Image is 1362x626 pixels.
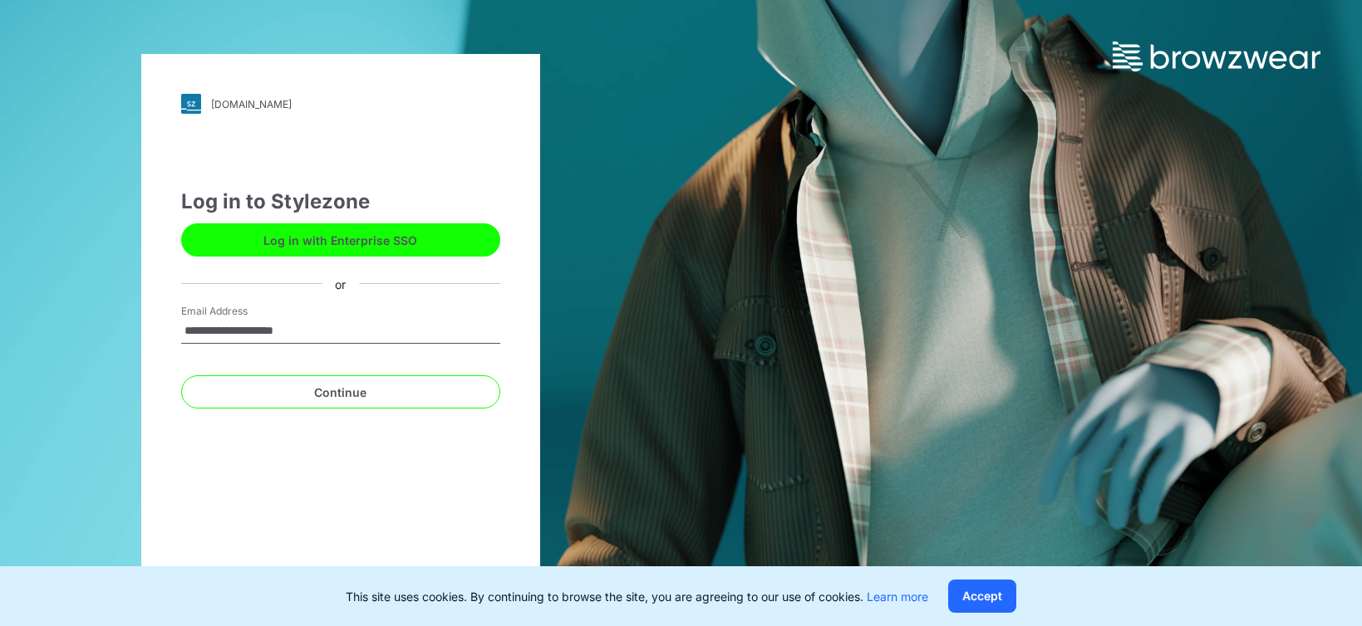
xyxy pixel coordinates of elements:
a: [DOMAIN_NAME] [181,94,500,114]
div: [DOMAIN_NAME] [211,98,292,110]
button: Accept [948,580,1016,613]
label: Email Address [181,304,297,319]
div: Log in to Stylezone [181,187,500,217]
button: Continue [181,375,500,408]
p: This site uses cookies. By continuing to browse the site, you are agreeing to our use of cookies. [346,588,928,605]
button: Log in with Enterprise SSO [181,223,500,257]
img: browzwear-logo.73288ffb.svg [1113,42,1320,71]
a: Learn more [867,589,928,604]
div: or [322,275,359,292]
img: svg+xml;base64,PHN2ZyB3aWR0aD0iMjgiIGhlaWdodD0iMjgiIHZpZXdCb3g9IjAgMCAyOCAyOCIgZmlsbD0ibm9uZSIgeG... [181,94,201,114]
